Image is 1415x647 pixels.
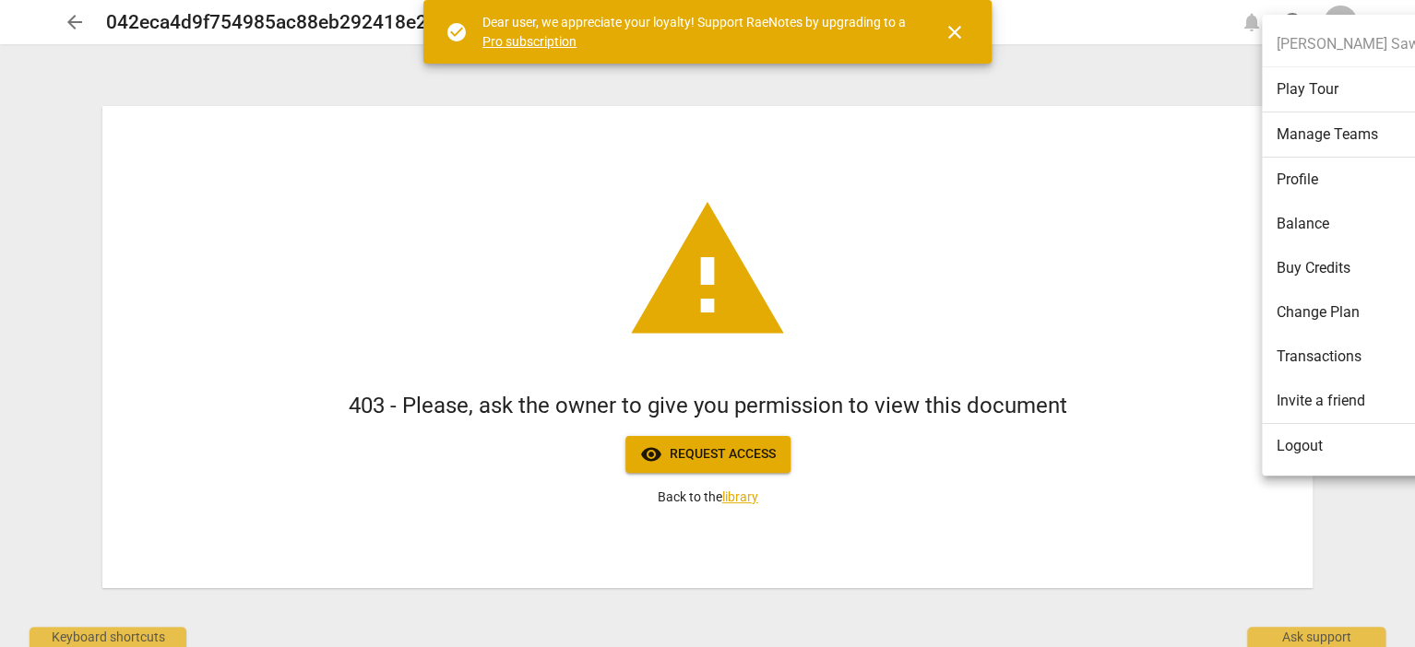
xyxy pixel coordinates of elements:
[944,21,966,43] span: close
[482,13,910,51] div: Dear user, we appreciate your loyalty! Support RaeNotes by upgrading to a
[933,10,977,54] button: Close
[446,21,468,43] span: check_circle
[482,34,577,49] a: Pro subscription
